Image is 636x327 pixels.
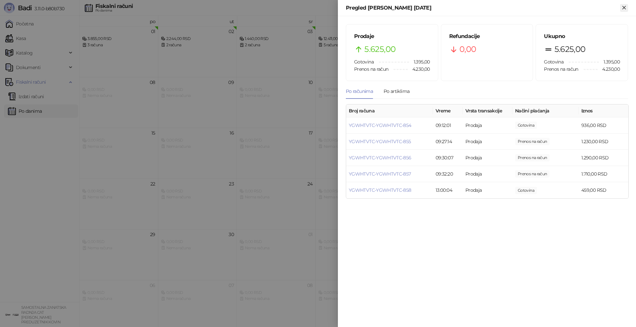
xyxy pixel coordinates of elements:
[354,66,388,72] span: Prenos na račun
[599,58,620,65] span: 1.395,00
[579,150,628,166] td: 1.290,00 RSD
[579,182,628,198] td: 459,00 RSD
[449,32,525,40] h5: Refundacije
[598,65,620,73] span: 4.230,00
[349,139,411,144] a: YGWHTVTC-YGWHTVTC-855
[463,182,512,198] td: Prodaja
[354,59,374,65] span: Gotovina
[463,134,512,150] td: Prodaja
[349,122,411,128] a: YGWHTVTC-YGWHTVTC-854
[384,88,409,95] div: Po artiklima
[579,134,628,150] td: 1.230,00 RSD
[555,43,586,56] span: 5.625,00
[515,138,550,145] span: 1.230,00
[346,4,620,12] div: Pregled [PERSON_NAME] [DATE]
[408,65,430,73] span: 4.230,00
[349,155,411,161] a: YGWHTVTC-YGWHTVTC-856
[512,104,579,117] th: Načini plaćanja
[620,4,628,12] button: Zatvori
[409,58,430,65] span: 1.395,00
[433,117,463,134] td: 09:12:01
[544,32,620,40] h5: Ukupno
[346,104,433,117] th: Broj računa
[463,150,512,166] td: Prodaja
[544,66,578,72] span: Prenos na račun
[515,187,537,194] span: 1.000,00
[433,166,463,182] td: 09:32:20
[544,59,563,65] span: Gotovina
[515,154,550,161] span: 1.290,00
[349,171,411,177] a: YGWHTVTC-YGWHTVTC-857
[459,43,476,56] span: 0,00
[433,104,463,117] th: Vreme
[463,117,512,134] td: Prodaja
[579,166,628,182] td: 1.710,00 RSD
[349,187,411,193] a: YGWHTVTC-YGWHTVTC-858
[364,43,396,56] span: 5.625,00
[579,117,628,134] td: 936,00 RSD
[433,134,463,150] td: 09:27:14
[433,182,463,198] td: 13:00:04
[433,150,463,166] td: 09:30:07
[346,88,373,95] div: Po računima
[579,104,628,117] th: Iznos
[463,166,512,182] td: Prodaja
[515,170,550,178] span: 1.710,00
[354,32,430,40] h5: Prodaje
[463,104,512,117] th: Vrsta transakcije
[515,122,537,129] span: 936,00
